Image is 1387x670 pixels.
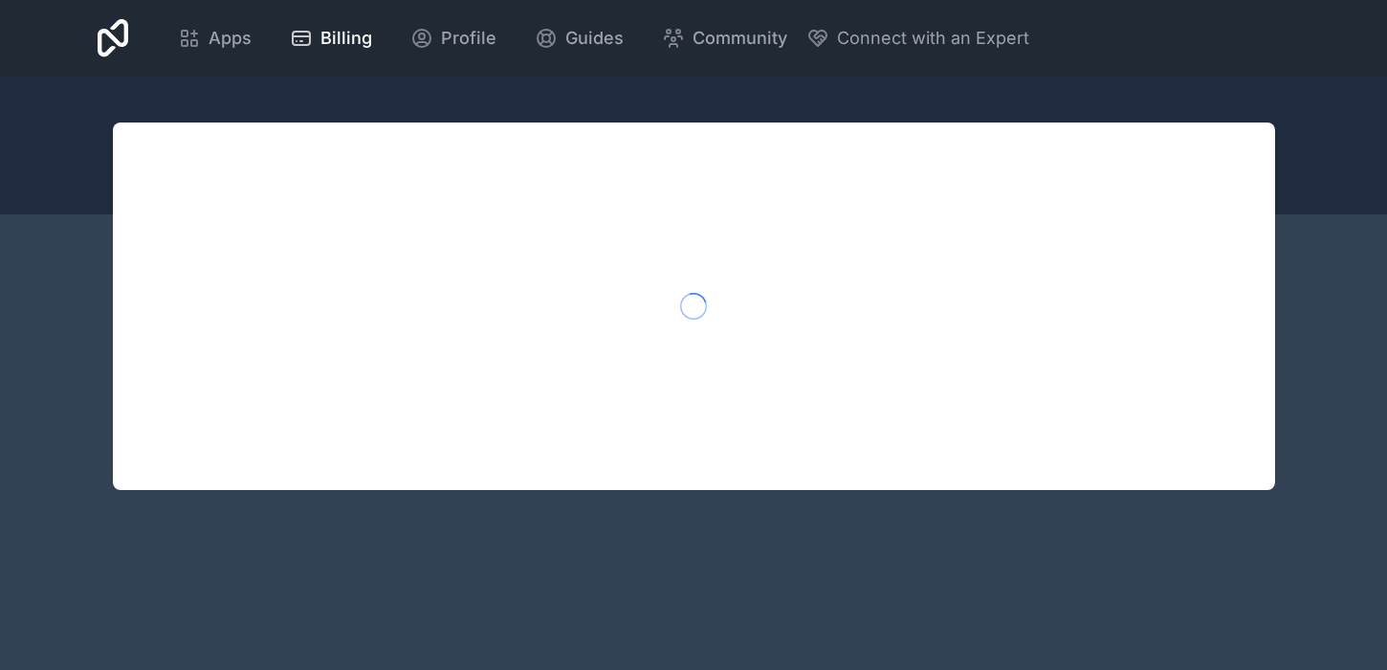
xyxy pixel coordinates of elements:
button: Connect with an Expert [806,25,1029,52]
span: Apps [209,25,252,52]
a: Community [647,17,803,59]
span: Community [693,25,787,52]
a: Apps [163,17,267,59]
span: Profile [441,25,496,52]
a: Guides [519,17,639,59]
span: Billing [320,25,372,52]
span: Connect with an Expert [837,25,1029,52]
a: Billing [275,17,387,59]
span: Guides [565,25,624,52]
a: Profile [395,17,512,59]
